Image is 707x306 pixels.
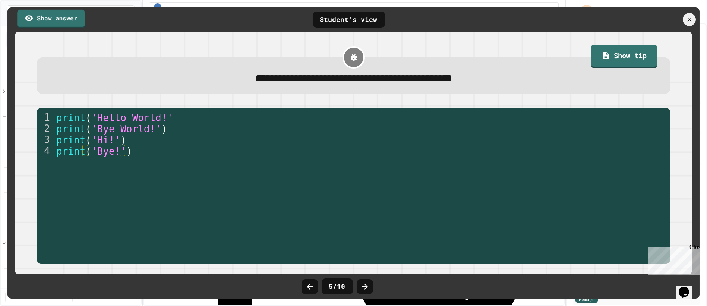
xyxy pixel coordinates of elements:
[591,45,657,68] a: Show tip
[85,124,91,135] span: (
[37,112,55,123] div: 1
[91,124,161,135] span: 'Bye World!'
[85,135,91,146] span: (
[3,3,51,47] div: Chat with us now!Close
[37,134,55,145] div: 3
[37,123,55,134] div: 2
[322,278,353,294] div: 5 / 10
[161,124,167,135] span: )
[56,135,85,146] span: print
[56,146,85,157] span: print
[37,145,55,157] div: 4
[91,135,120,146] span: 'Hi!'
[56,124,85,135] span: print
[126,146,132,157] span: )
[91,113,173,124] span: 'Hello World!'
[85,146,91,157] span: (
[91,146,126,157] span: 'Bye!'
[120,135,126,146] span: )
[676,276,700,299] iframe: chat widget
[645,244,700,275] iframe: chat widget
[17,9,85,28] a: Show answer
[313,12,385,28] div: Student's view
[85,113,91,124] span: (
[56,113,85,124] span: print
